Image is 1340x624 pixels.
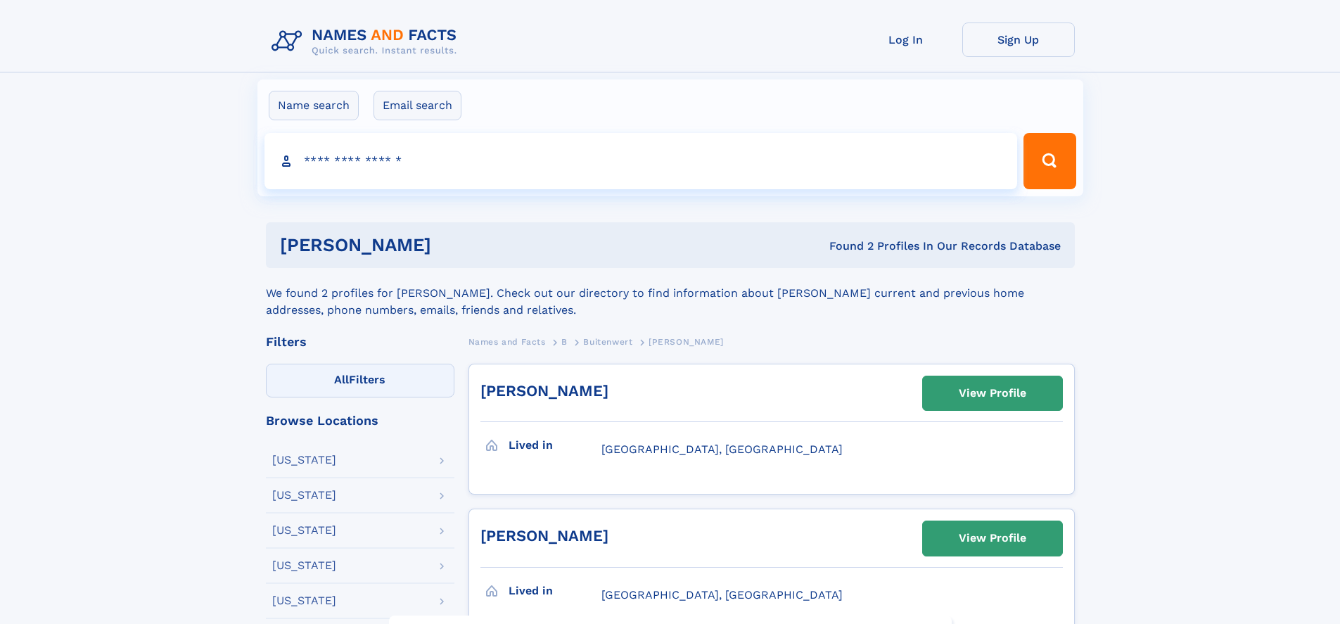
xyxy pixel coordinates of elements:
label: Name search [269,91,359,120]
label: Filters [266,364,454,397]
span: B [561,337,568,347]
div: [US_STATE] [272,454,336,466]
h3: Lived in [509,433,601,457]
a: Sign Up [962,23,1075,57]
a: [PERSON_NAME] [480,527,608,545]
a: Names and Facts [468,333,546,350]
a: View Profile [923,376,1062,410]
a: [PERSON_NAME] [480,382,608,400]
div: [US_STATE] [272,560,336,571]
button: Search Button [1023,133,1076,189]
a: Log In [850,23,962,57]
div: View Profile [959,522,1026,554]
a: View Profile [923,521,1062,555]
div: We found 2 profiles for [PERSON_NAME]. Check out our directory to find information about [PERSON_... [266,268,1075,319]
span: [GEOGRAPHIC_DATA], [GEOGRAPHIC_DATA] [601,588,843,601]
div: Filters [266,336,454,348]
div: View Profile [959,377,1026,409]
div: [US_STATE] [272,525,336,536]
div: Browse Locations [266,414,454,427]
div: [US_STATE] [272,490,336,501]
span: Buitenwert [583,337,632,347]
div: Found 2 Profiles In Our Records Database [630,238,1061,254]
div: [US_STATE] [272,595,336,606]
input: search input [264,133,1018,189]
h1: [PERSON_NAME] [280,236,630,254]
img: Logo Names and Facts [266,23,468,61]
span: [PERSON_NAME] [649,337,724,347]
span: [GEOGRAPHIC_DATA], [GEOGRAPHIC_DATA] [601,442,843,456]
span: All [334,373,349,386]
h3: Lived in [509,579,601,603]
label: Email search [374,91,461,120]
a: Buitenwert [583,333,632,350]
a: B [561,333,568,350]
